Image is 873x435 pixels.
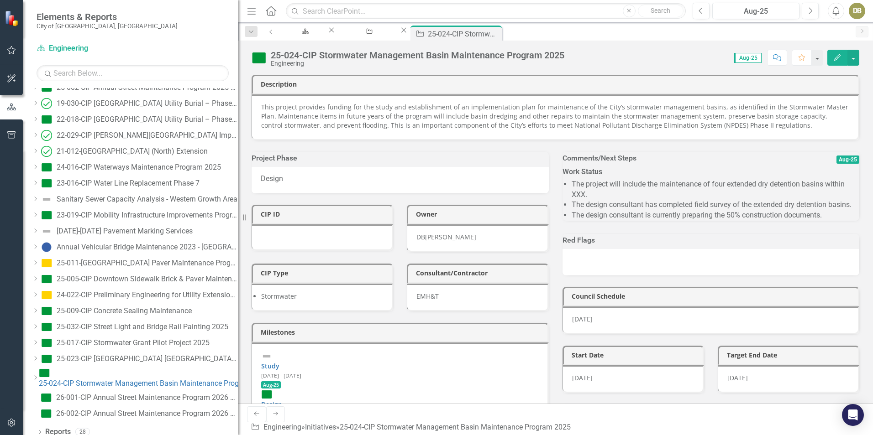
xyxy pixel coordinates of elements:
[41,226,52,237] img: Not Defined
[57,179,200,187] div: 23-016-CIP Water Line Replacement Phase 7
[57,115,238,124] div: 22-018-CIP [GEOGRAPHIC_DATA] Utility Burial – Phase 2
[41,321,52,332] img: On Target
[56,394,238,402] div: 26-001-CIP Annual Street Maintenance Program 2026 Phase 1
[563,167,602,176] strong: Work Status
[286,3,686,19] input: Search ClearPoint...
[39,96,238,111] a: 19-030-CIP [GEOGRAPHIC_DATA] Utility Burial – Phase 1
[836,155,859,164] span: Aug-25
[563,154,790,162] h3: Comments/Next Steps
[57,355,238,363] div: 25-023-CIP [GEOGRAPHIC_DATA] [GEOGRAPHIC_DATA] Improvements
[41,114,52,125] img: On Target
[37,22,178,30] small: City of [GEOGRAPHIC_DATA], [GEOGRAPHIC_DATA]
[41,178,52,189] img: On Target
[261,174,283,183] span: Design
[57,131,238,140] div: 22-029-CIP [PERSON_NAME][GEOGRAPHIC_DATA] Improvements
[41,290,52,300] img: Near Target
[39,304,192,318] a: 25-009-CIP Concrete Sealing Maintenance
[727,352,853,358] h3: Target End Date
[57,339,210,347] div: 25-017-CIP Stormwater Grant Pilot Project 2025
[261,329,543,336] h3: Milestones
[280,26,327,37] a: Engineering
[336,26,399,37] a: Manage Elements
[37,65,229,81] input: Search Below...
[37,11,178,22] span: Elements & Reports
[261,103,849,130] p: This project provides funding for the study and establishment of an implementation plan for maint...
[41,392,52,403] img: On Target
[41,353,52,364] img: On Target
[41,194,52,205] img: Not Defined
[57,211,238,219] div: 23-019-CIP Mobility Infrastructure Improvements Program 2023
[57,83,238,92] div: 25-002-CIP Annual Street Maintenance Program 2025 Phase 2
[39,352,238,366] a: 25-023-CIP [GEOGRAPHIC_DATA] [GEOGRAPHIC_DATA] Improvements
[38,390,238,405] a: 26-001-CIP Annual Street Maintenance Program 2026 Phase 1
[572,352,698,358] h3: Start Date
[572,373,593,382] span: [DATE]
[39,368,270,389] a: 25-024-CIP Stormwater Management Basin Maintenance Program 2025
[261,81,853,88] h3: Description
[57,227,193,235] div: [DATE]-[DATE] Pavement Marking Services
[261,362,279,370] a: Study
[39,320,228,334] a: 25-032-CIP Street Light and Bridge Rail Painting 2025
[572,179,860,200] li: The project will include the maintenance of four extended dry detention basins within XXX.
[261,292,297,300] span: Stormwater
[252,154,549,162] h3: Project Phase
[734,53,762,63] span: Aug-25
[251,422,574,433] div: » »
[416,233,425,242] div: DB
[39,176,200,191] a: 23-016-CIP Water Line Replacement Phase 7
[56,409,238,418] div: 26-002-CIP Annual Street Maintenance Program 2026 Phase 2
[39,128,238,143] a: 22-029-CIP [PERSON_NAME][GEOGRAPHIC_DATA] Improvements
[289,34,319,46] div: Engineering
[41,306,52,316] img: On Target
[252,51,266,65] img: On Target
[849,3,865,19] button: DB
[41,82,52,93] img: On Target
[712,3,799,19] button: Aug-25
[638,5,684,17] button: Search
[57,243,238,251] div: Annual Vehicular Bridge Maintenance 2023 - [GEOGRAPHIC_DATA] over [PERSON_NAME] Ditch
[340,423,571,431] div: 25-024-CIP Stormwater Management Basin Maintenance Program 2025
[39,272,238,286] a: 25-005-CIP Downtown Sidewalk Brick & Paver Maintenance Program 2025
[57,163,221,171] div: 24-016-CIP Waterways Maintenance Program 2025
[261,389,272,400] img: On Target
[261,400,282,409] a: Design
[428,28,500,40] div: 25-024-CIP Stormwater Management Basin Maintenance Program 2025
[57,291,238,299] div: 24-022-CIP Preliminary Engineering for Utility Extension Policy
[39,144,208,159] a: 21-012-[GEOGRAPHIC_DATA] (North) Extension
[57,259,238,267] div: 25-011-[GEOGRAPHIC_DATA] Paver Maintenance Program 2025
[842,404,864,426] div: Open Intercom Messenger
[41,242,52,253] img: No Information
[344,34,391,46] div: Manage Elements
[271,60,564,67] div: Engineering
[37,43,151,54] a: Engineering
[41,274,52,285] img: On Target
[39,160,221,175] a: 24-016-CIP Waterways Maintenance Program 2025
[416,211,542,217] h3: Owner
[41,130,52,141] img: Completed
[563,236,860,244] h3: Red Flags
[41,98,52,109] img: Completed
[39,378,270,389] div: 25-024-CIP Stormwater Management Basin Maintenance Program 2025
[271,50,564,60] div: 25-024-CIP Stormwater Management Basin Maintenance Program 2025
[416,292,439,300] span: EMH&T
[41,408,52,419] img: On Target
[41,162,52,173] img: On Target
[727,373,748,382] span: [DATE]
[261,372,301,379] small: [DATE] - [DATE]
[39,224,193,238] a: [DATE]-[DATE] Pavement Marking Services
[57,147,208,155] div: 21-012-[GEOGRAPHIC_DATA] (North) Extension
[57,323,228,331] div: 25-032-CIP Street Light and Bridge Rail Painting 2025
[57,275,238,283] div: 25-005-CIP Downtown Sidewalk Brick & Paver Maintenance Program 2025
[41,146,52,157] img: Completed
[39,208,238,223] a: 23-019-CIP Mobility Infrastructure Improvements Program 2023
[41,258,52,269] img: Near Target
[715,6,796,17] div: Aug-25
[263,423,301,431] a: Engineering
[41,210,52,221] img: On Target
[38,406,238,421] a: 26-002-CIP Annual Street Maintenance Program 2026 Phase 2
[39,256,238,270] a: 25-011-[GEOGRAPHIC_DATA] Paver Maintenance Program 2025
[261,211,387,217] h3: CIP ID
[261,381,281,388] span: Aug-25
[39,288,238,302] a: 24-022-CIP Preliminary Engineering for Utility Extension Policy
[39,336,210,350] a: 25-017-CIP Stormwater Grant Pilot Project 2025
